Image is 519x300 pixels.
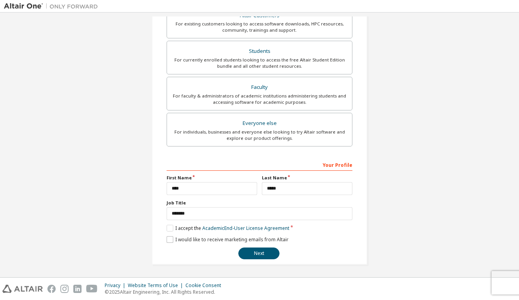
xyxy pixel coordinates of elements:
label: First Name [167,175,257,181]
p: © 2025 Altair Engineering, Inc. All Rights Reserved. [105,289,226,295]
div: Website Terms of Use [128,282,185,289]
button: Next [238,248,279,259]
label: Last Name [262,175,352,181]
img: youtube.svg [86,285,98,293]
label: Job Title [167,200,352,206]
label: I accept the [167,225,289,231]
img: Altair One [4,2,102,10]
img: linkedin.svg [73,285,82,293]
a: Academic End-User License Agreement [202,225,289,231]
img: instagram.svg [60,285,69,293]
div: Faculty [172,82,347,93]
div: For faculty & administrators of academic institutions administering students and accessing softwa... [172,93,347,105]
div: For individuals, businesses and everyone else looking to try Altair software and explore our prod... [172,129,347,141]
div: Students [172,46,347,57]
div: Privacy [105,282,128,289]
div: Cookie Consent [185,282,226,289]
img: altair_logo.svg [2,285,43,293]
div: For currently enrolled students looking to access the free Altair Student Edition bundle and all ... [172,57,347,69]
div: For existing customers looking to access software downloads, HPC resources, community, trainings ... [172,21,347,33]
img: facebook.svg [47,285,56,293]
div: Everyone else [172,118,347,129]
label: I would like to receive marketing emails from Altair [167,236,289,243]
div: Your Profile [167,158,352,171]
